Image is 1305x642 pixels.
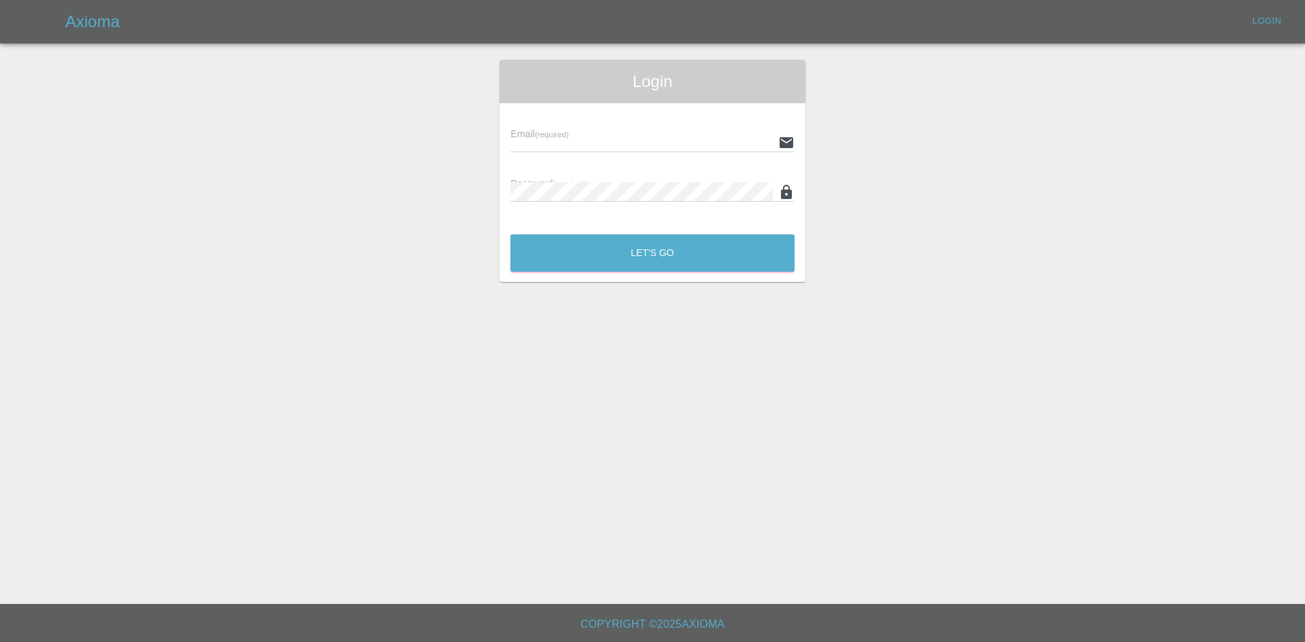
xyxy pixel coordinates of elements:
span: Email [510,128,568,139]
span: Login [510,71,795,92]
h6: Copyright © 2025 Axioma [11,615,1294,634]
button: Let's Go [510,234,795,272]
a: Login [1245,11,1289,32]
small: (required) [553,180,587,188]
span: Password [510,178,587,189]
h5: Axioma [65,11,120,33]
small: (required) [535,130,569,139]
